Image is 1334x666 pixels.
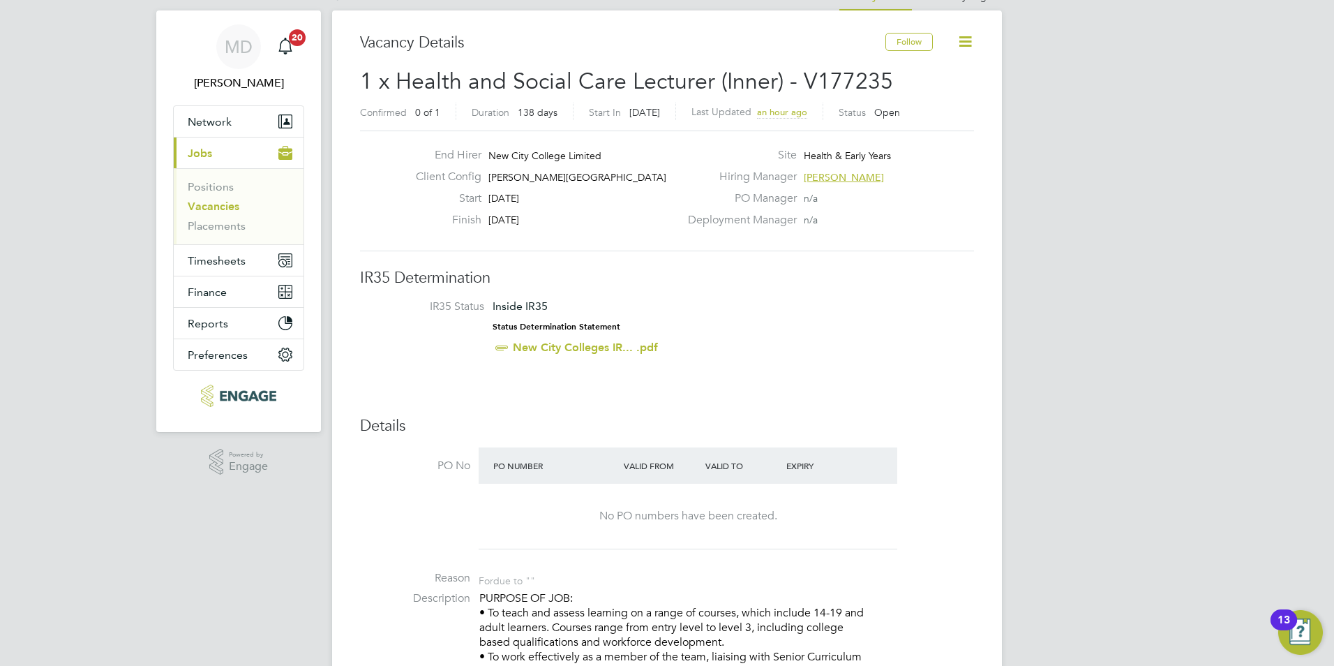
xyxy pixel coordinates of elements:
[188,115,232,128] span: Network
[783,453,864,478] div: Expiry
[680,213,797,228] label: Deployment Manager
[360,33,885,53] h3: Vacancy Details
[360,591,470,606] label: Description
[620,453,702,478] div: Valid From
[188,254,246,267] span: Timesheets
[479,571,535,587] div: For due to ""
[289,29,306,46] span: 20
[804,192,818,205] span: n/a
[156,10,321,432] nav: Main navigation
[174,106,303,137] button: Network
[188,286,227,299] span: Finance
[229,461,268,473] span: Engage
[201,385,276,407] img: xede-logo-retina.png
[360,68,893,95] span: 1 x Health and Social Care Lecturer (Inner) - V177235
[493,509,883,524] div: No PO numbers have been created.
[691,105,751,118] label: Last Updated
[405,170,481,184] label: Client Config
[589,106,621,119] label: Start In
[680,148,797,163] label: Site
[173,24,304,91] a: MD[PERSON_NAME]
[493,322,620,332] strong: Status Determination Statement
[173,385,304,407] a: Go to home page
[629,106,660,119] span: [DATE]
[493,299,548,313] span: Inside IR35
[225,38,253,56] span: MD
[518,106,557,119] span: 138 days
[702,453,784,478] div: Valid To
[188,200,239,213] a: Vacancies
[188,219,246,232] a: Placements
[174,276,303,307] button: Finance
[360,459,470,473] label: PO No
[229,449,268,461] span: Powered by
[174,308,303,339] button: Reports
[757,106,807,118] span: an hour ago
[360,268,974,288] h3: IR35 Determination
[839,106,866,119] label: Status
[174,168,303,244] div: Jobs
[488,214,519,226] span: [DATE]
[804,149,891,162] span: Health & Early Years
[271,24,299,69] a: 20
[174,138,303,168] button: Jobs
[188,317,228,330] span: Reports
[513,341,658,354] a: New City Colleges IR... .pdf
[173,75,304,91] span: Martina Davey
[490,453,620,478] div: PO Number
[1278,610,1323,655] button: Open Resource Center, 13 new notifications
[188,147,212,160] span: Jobs
[680,170,797,184] label: Hiring Manager
[174,245,303,276] button: Timesheets
[405,148,481,163] label: End Hirer
[680,191,797,206] label: PO Manager
[488,192,519,205] span: [DATE]
[415,106,440,119] span: 0 of 1
[874,106,900,119] span: Open
[174,339,303,370] button: Preferences
[405,213,481,228] label: Finish
[188,180,234,193] a: Positions
[188,348,248,362] span: Preferences
[360,416,974,436] h3: Details
[360,571,470,586] label: Reason
[488,171,666,184] span: [PERSON_NAME][GEOGRAPHIC_DATA]
[374,299,484,314] label: IR35 Status
[804,214,818,226] span: n/a
[804,171,884,184] span: [PERSON_NAME]
[209,449,269,475] a: Powered byEngage
[488,149,601,162] span: New City College Limited
[1277,620,1290,638] div: 13
[405,191,481,206] label: Start
[360,106,407,119] label: Confirmed
[885,33,933,51] button: Follow
[472,106,509,119] label: Duration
